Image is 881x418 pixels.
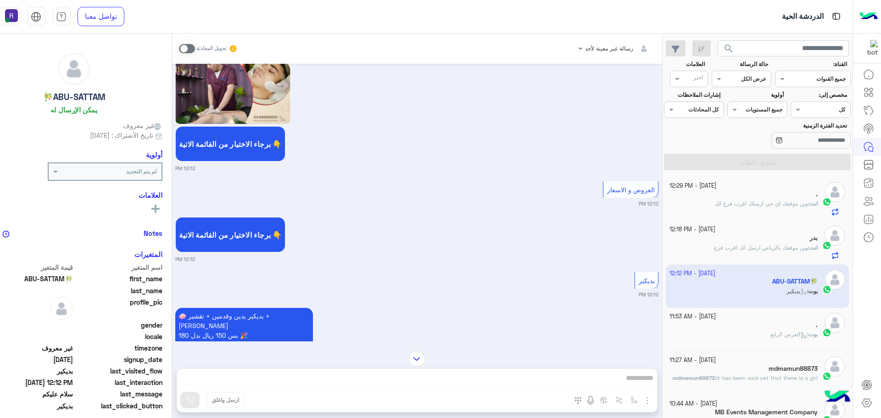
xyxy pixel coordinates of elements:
[50,106,97,114] h6: يمكن الإرسال له
[669,356,716,365] small: [DATE] - 11:27 AM
[673,374,716,381] b: :
[859,7,878,26] img: Logo
[639,291,658,298] small: 12:12 PM
[134,250,162,258] h6: المتغيرات
[5,9,18,22] img: userImage
[821,381,853,413] img: hulul-logo.png
[175,165,195,172] small: 12:12 PM
[123,121,162,130] span: غير معروف
[825,182,845,202] img: defaultAdmin.png
[146,150,162,159] h6: أولوية
[75,262,162,272] span: اسم المتغير
[75,274,162,284] span: first_name
[808,200,818,207] b: :
[665,60,705,68] label: العلامات
[770,331,807,338] span: العرض الرابع
[715,200,808,207] span: وين موقعك اي حي ارسلك اقرب فرع لك
[729,91,784,99] label: أولوية
[807,331,818,338] b: :
[861,40,878,56] img: 322853014244696
[782,11,824,23] p: الدردشة الحية
[671,374,818,381] span: It has been said yet that there is a girl.
[825,225,845,246] img: defaultAdmin.png
[43,92,106,102] h5: ABU-SATTAM🎋
[75,297,162,318] span: profile_pic
[75,320,162,330] span: gender
[31,11,41,22] img: tab
[607,186,655,194] span: العروض و الاسعار
[52,7,71,26] a: tab
[673,374,715,381] span: mdmamun88873
[831,11,842,22] img: tab
[639,277,655,284] span: بديكير
[664,154,851,170] button: تطبيق الفلاتر
[822,328,831,337] img: WhatsApp
[2,230,10,238] img: notes
[816,321,818,329] h5: .
[206,392,244,408] button: ارسل واغلق
[639,200,658,207] small: 12:12 PM
[90,130,153,140] span: تاريخ الأشتراك : [DATE]
[409,351,425,367] img: scroll
[56,11,67,22] img: tab
[175,256,195,263] small: 12:12 PM
[808,244,818,251] b: :
[669,182,716,190] small: [DATE] - 12:29 PM
[75,389,162,399] span: last_message
[179,139,282,148] span: برجاء الاختيار من القائمة الاتية 👇
[58,53,89,84] img: defaultAdmin.png
[196,45,227,52] small: تحويل المحادثة
[792,91,847,99] label: مخصص إلى:
[809,200,818,207] span: انت
[809,234,818,242] h5: بدر
[816,190,818,198] h5: .
[126,168,157,175] b: لم يتم التحديد
[822,372,831,381] img: WhatsApp
[776,60,847,68] label: القناة:
[723,43,734,54] span: search
[585,45,633,52] span: رسالة غير معينة لأحد
[669,225,715,234] small: [DATE] - 12:18 PM
[75,401,162,411] span: last_clicked_button
[669,312,716,321] small: [DATE] - 11:53 AM
[75,366,162,376] span: last_visited_flow
[714,244,808,251] span: وين موقعك بالرياض ارسل لك اقرب فرع
[78,7,124,26] a: تواصل معنا
[50,297,73,320] img: defaultAdmin.png
[822,241,831,250] img: WhatsApp
[75,332,162,341] span: locale
[809,244,818,251] span: انت
[144,229,162,237] h6: Notes
[665,91,720,99] label: إشارات الملاحظات
[669,400,717,408] small: [DATE] - 10:44 AM
[693,73,704,84] div: اختر
[179,230,282,239] span: برجاء الاختيار من القائمة الاتية 👇
[822,197,831,206] img: WhatsApp
[715,408,818,416] h5: MB Events Management Company
[75,343,162,353] span: timezone
[809,331,818,338] span: بوت
[769,365,818,373] h5: mdmamun88873
[825,312,845,333] img: defaultAdmin.png
[175,12,290,124] img: Q2FwdHVyZSAoMykucG5n.png
[729,122,847,130] label: تحديد الفترة الزمنية
[718,40,740,60] button: search
[713,60,768,68] label: حالة الرسالة
[75,286,162,295] span: last_name
[825,356,845,377] img: defaultAdmin.png
[75,378,162,387] span: last_interaction
[75,355,162,364] span: signup_date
